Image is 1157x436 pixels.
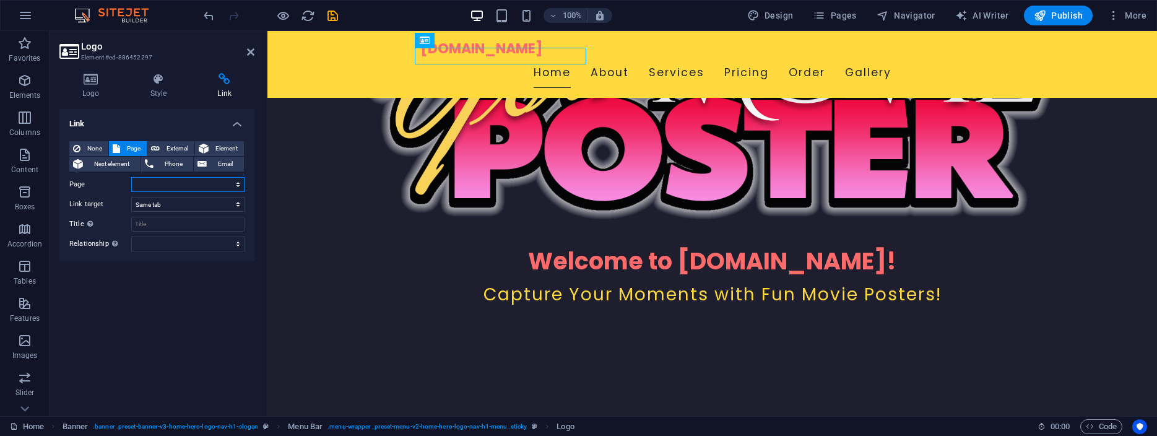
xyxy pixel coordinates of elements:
button: Next element [69,157,141,172]
h4: Style [128,73,195,99]
button: AI Writer [950,6,1014,25]
button: Navigator [872,6,940,25]
i: Undo: Change link (Ctrl+Z) [202,9,216,23]
span: Page [124,141,143,156]
button: More [1103,6,1151,25]
span: Design [747,9,794,22]
span: Phone [157,157,190,172]
h4: Logo [59,73,128,99]
button: save [325,8,340,23]
span: Click to select. Double-click to edit [63,419,89,434]
p: Images [12,351,38,360]
button: Usercentrics [1132,419,1147,434]
span: . menu-wrapper .preset-menu-v2-home-hero-logo-nav-h1-menu .sticky [327,419,527,434]
h3: Element #ed-886452297 [81,52,230,63]
span: External [163,141,191,156]
label: Title [69,217,131,232]
span: 00 00 [1051,419,1070,434]
h2: Logo [81,41,254,52]
h6: Session time [1038,419,1070,434]
p: Columns [9,128,40,137]
span: AI Writer [955,9,1009,22]
label: Link target [69,197,131,212]
span: Click to select. Double-click to edit [288,419,323,434]
button: 100% [544,8,587,23]
span: Element [212,141,240,156]
button: Design [742,6,799,25]
label: Relationship [69,237,131,251]
p: Features [10,313,40,323]
p: Tables [14,276,36,286]
button: Page [109,141,147,156]
p: Elements [9,90,41,100]
span: . banner .preset-banner-v3-home-hero-logo-nav-h1-slogan [93,419,258,434]
p: Accordion [7,239,42,249]
nav: breadcrumb [63,419,574,434]
span: Email [210,157,240,172]
h4: Link [194,73,254,99]
button: Email [194,157,244,172]
div: Design (Ctrl+Alt+Y) [742,6,799,25]
i: Reload page [301,9,315,23]
label: Page [69,177,131,192]
i: This element is a customizable preset [263,423,269,430]
i: This element is a customizable preset [532,423,537,430]
button: Element [195,141,244,156]
button: reload [300,8,315,23]
span: Publish [1034,9,1083,22]
p: Content [11,165,38,175]
span: Navigator [877,9,935,22]
button: None [69,141,108,156]
button: Pages [808,6,861,25]
span: : [1059,422,1061,431]
span: Click to select. Double-click to edit [557,419,574,434]
input: Title [131,217,245,232]
i: On resize automatically adjust zoom level to fit chosen device. [594,10,605,21]
p: Favorites [9,53,40,63]
button: Publish [1024,6,1093,25]
a: Click to cancel selection. Double-click to open Pages [10,419,44,434]
button: External [147,141,194,156]
i: Save (Ctrl+S) [326,9,340,23]
button: Code [1080,419,1122,434]
span: Pages [813,9,856,22]
span: None [84,141,105,156]
button: Phone [141,157,194,172]
p: Boxes [15,202,35,212]
span: Code [1086,419,1117,434]
p: Slider [15,388,35,398]
h4: Link [59,109,254,131]
img: Editor Logo [71,8,164,23]
h6: 100% [562,8,582,23]
button: undo [201,8,216,23]
button: Click here to leave preview mode and continue editing [275,8,290,23]
span: More [1107,9,1146,22]
span: Next element [87,157,137,172]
